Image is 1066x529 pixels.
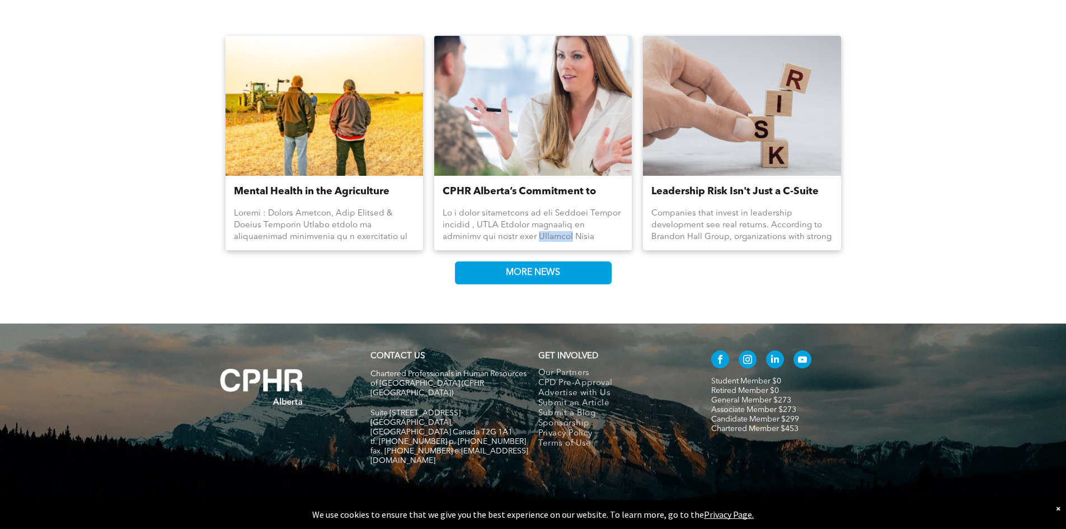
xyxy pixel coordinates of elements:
[793,350,811,371] a: youtube
[766,350,784,371] a: linkedin
[234,208,415,242] div: Loremi : Dolors Ametcon, Adip Elitsed & Doeius Temporin Utlabo etdolo ma aliquaenimad minimvenia ...
[538,399,688,409] a: Submit an Article
[651,208,832,242] div: Companies that invest in leadership development see real returns. According to Brandon Hall Group...
[370,447,528,465] span: fax. [PHONE_NUMBER] e:[EMAIL_ADDRESS][DOMAIN_NAME]
[538,439,688,449] a: Terms of Use
[711,406,796,414] a: Associate Member $273
[370,409,461,417] span: Suite [STREET_ADDRESS]
[704,509,754,520] a: Privacy Page.
[538,378,688,388] a: CPD Pre-Approval
[370,352,425,361] a: CONTACT US
[370,370,527,397] span: Chartered Professionals in Human Resources of [GEOGRAPHIC_DATA] (CPHR [GEOGRAPHIC_DATA])
[198,346,326,428] img: A white background with a few lines on it
[711,415,799,423] a: Candidate Member $299
[711,377,781,385] a: Student Member $0
[711,396,791,404] a: General Member $273
[538,429,688,439] a: Privacy Policy
[443,184,623,199] a: CPHR Alberta’s Commitment to Supporting Reservists
[711,425,799,433] a: Chartered Member $453
[651,184,832,199] a: Leadership Risk Isn't Just a C-Suite Concern
[502,262,564,284] span: MORE NEWS
[538,409,688,419] a: Submit a Blog
[538,388,688,399] a: Advertise with Us
[739,350,757,371] a: instagram
[538,368,688,378] a: Our Partners
[538,352,598,361] span: GET INVOLVED
[711,387,779,395] a: Retired Member $0
[370,419,513,436] span: [GEOGRAPHIC_DATA], [GEOGRAPHIC_DATA] Canada T2G 1A1
[711,350,729,371] a: facebook
[1056,503,1060,514] div: Dismiss notification
[234,184,415,199] a: Mental Health in the Agriculture Industry
[538,419,688,429] a: Sponsorship
[443,208,623,242] div: Lo i dolor sitametcons ad eli Seddoei Tempor incidid , UTLA Etdolor magnaaliq en adminimv qui nos...
[370,438,526,446] span: tf. [PHONE_NUMBER] p. [PHONE_NUMBER]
